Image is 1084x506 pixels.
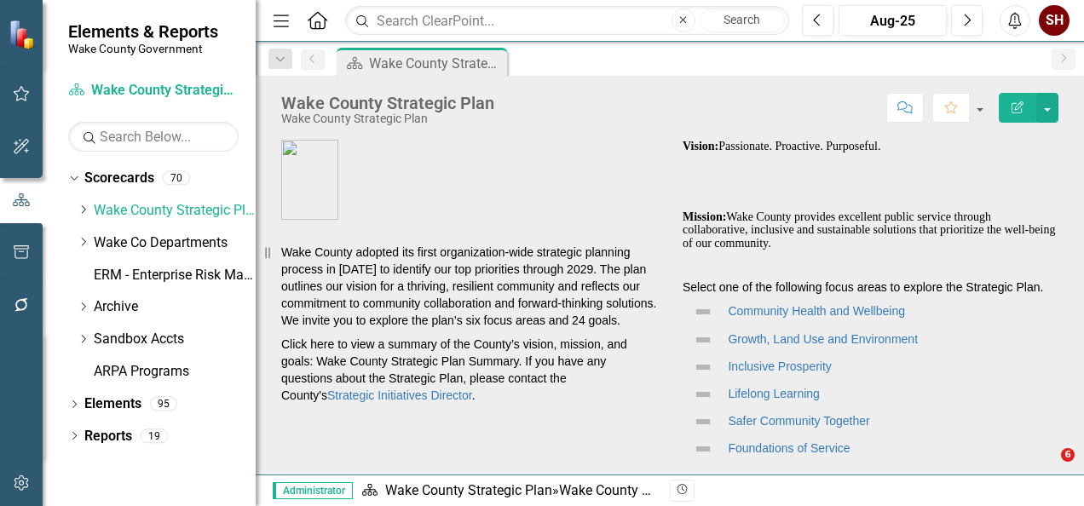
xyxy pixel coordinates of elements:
h6: Wake County provides excellent public service through collaborative, inclusive and sustainable so... [683,210,1058,250]
div: Wake County Strategic Plan [281,112,494,125]
img: Not Defined [693,384,713,405]
a: Strategic Initiatives Director [327,388,472,402]
a: Safer Community Together [728,414,869,428]
div: 70 [163,171,190,186]
input: Search ClearPoint... [345,6,789,36]
small: Wake County Government [68,42,218,55]
p: Click here to view a summary of the County’s vision, mission, and goals: Wake County Strategic Pl... [281,332,657,407]
a: Archive [94,297,256,317]
a: ARPA Programs [94,362,256,382]
a: Inclusive Prosperity [728,359,831,373]
button: Search [700,9,785,32]
a: Wake County Strategic Plan [94,201,256,221]
div: Aug-25 [845,11,941,32]
iframe: Intercom live chat [1026,448,1067,489]
a: Lifelong Learning [728,387,819,400]
span: 6 [1061,448,1075,462]
a: Scorecards [84,169,154,188]
strong: Mission: [683,210,726,223]
img: Not Defined [693,330,713,350]
span: Elements & Reports [68,21,218,42]
a: ERM - Enterprise Risk Management Plan [94,266,256,285]
img: Not Defined [693,302,713,322]
div: Wake County Strategic Plan [369,53,503,74]
a: Wake County Strategic Plan [68,81,239,101]
a: Wake County Strategic Plan [385,482,552,498]
span: Search [724,13,760,26]
p: Wake County adopted its first organization-wide strategic planning process in [DATE] to identify ... [281,240,657,332]
a: Growth, Land Use and Environment [728,332,918,346]
h6: Select one of the following focus areas to explore the Strategic Plan. [683,281,1058,294]
div: 95 [150,397,177,411]
img: Not Defined [693,411,713,432]
input: Search Below... [68,122,239,152]
button: SH [1039,5,1070,36]
div: » [361,481,657,501]
span: Administrator [273,482,353,499]
strong: Vision: [683,140,718,152]
img: ClearPoint Strategy [9,19,38,49]
a: Community Health and Wellbeing [728,304,905,318]
img: Not Defined [693,357,713,377]
div: Wake County Strategic Plan [559,482,726,498]
img: Not Defined [693,439,713,459]
div: Wake County Strategic Plan [281,94,494,112]
a: Reports [84,427,132,446]
a: Sandbox Accts [94,330,256,349]
a: Elements [84,394,141,414]
a: Wake Co Departments [94,233,256,253]
img: COLOR%20WITH%20BORDER.jpg [281,140,338,220]
a: Foundations of Service [728,441,850,455]
h6: Passionate. Proactive. Purposeful. [683,140,1058,152]
div: 19 [141,428,168,443]
button: Aug-25 [839,5,947,36]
